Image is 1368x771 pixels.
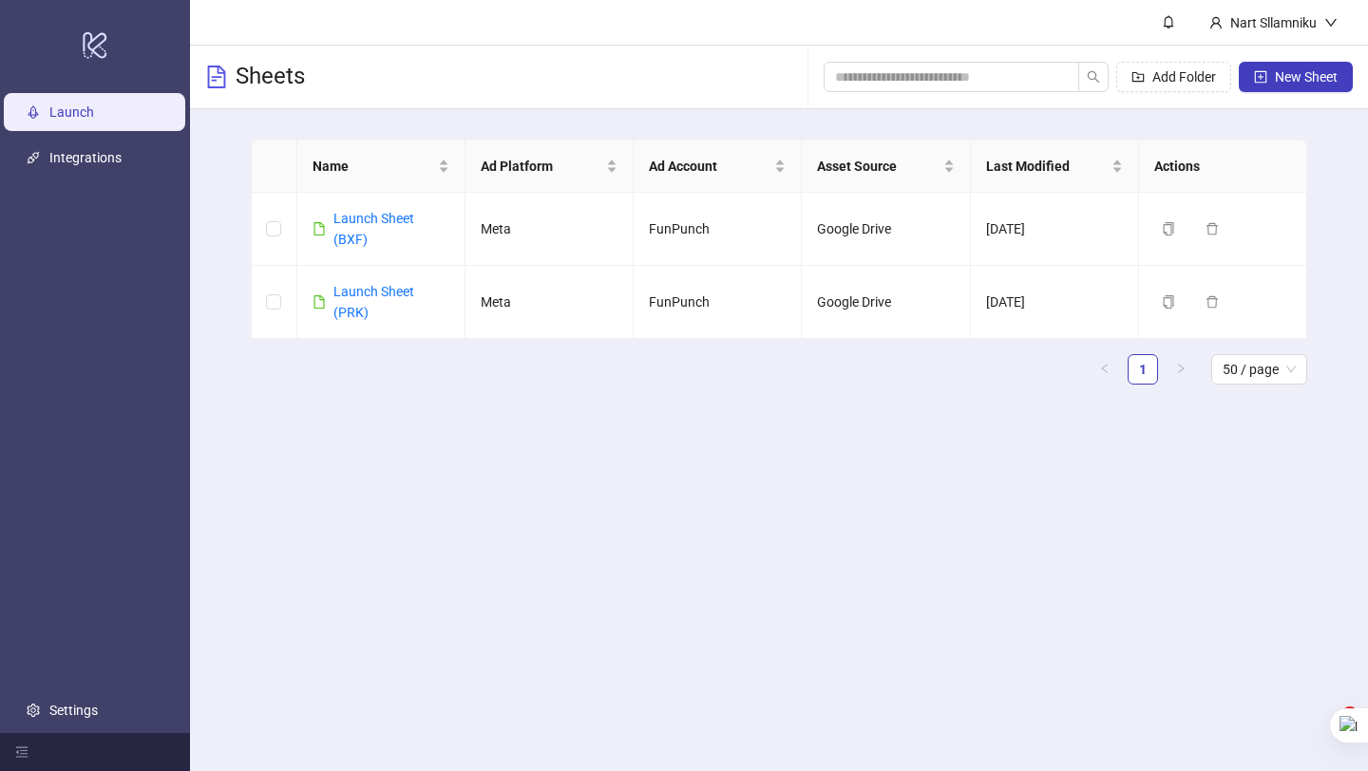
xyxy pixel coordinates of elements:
[1129,355,1157,384] a: 1
[1223,355,1296,384] span: 50 / page
[971,266,1139,339] td: [DATE]
[634,193,802,266] td: FunPunch
[1087,70,1100,84] span: search
[333,211,414,247] a: Launch Sheet (BXF)
[313,222,326,235] span: file
[971,193,1139,266] td: [DATE]
[49,104,94,120] a: Launch
[465,193,634,266] td: Meta
[802,193,970,266] td: Google Drive
[634,141,802,193] th: Ad Account
[1162,15,1175,28] span: bell
[1162,295,1175,309] span: copy
[297,141,465,193] th: Name
[802,266,970,339] td: Google Drive
[1211,354,1307,385] div: Page Size
[1152,69,1216,85] span: Add Folder
[1239,62,1353,92] button: New Sheet
[1209,16,1223,29] span: user
[986,156,1108,177] span: Last Modified
[313,156,434,177] span: Name
[1175,363,1187,374] span: right
[1275,69,1338,85] span: New Sheet
[649,156,770,177] span: Ad Account
[465,141,634,193] th: Ad Platform
[1342,706,1358,722] span: 4
[1303,706,1349,752] iframe: Intercom live chat
[465,266,634,339] td: Meta
[49,150,122,165] a: Integrations
[1116,62,1231,92] button: Add Folder
[1166,354,1196,385] li: Next Page
[333,284,414,320] a: Launch Sheet (PRK)
[1206,222,1219,235] span: delete
[971,141,1139,193] th: Last Modified
[236,62,305,92] h3: Sheets
[1206,295,1219,309] span: delete
[1223,12,1324,33] div: Nart Sllamniku
[1090,354,1120,385] button: left
[49,703,98,718] a: Settings
[634,266,802,339] td: FunPunch
[1131,70,1145,84] span: folder-add
[313,295,326,309] span: file
[1166,354,1196,385] button: right
[481,156,602,177] span: Ad Platform
[15,745,28,759] span: menu-fold
[1139,141,1307,193] th: Actions
[1090,354,1120,385] li: Previous Page
[1128,354,1158,385] li: 1
[1162,222,1175,235] span: copy
[1254,70,1267,84] span: plus-square
[205,66,228,88] span: file-text
[1099,363,1111,374] span: left
[802,141,970,193] th: Asset Source
[1324,16,1338,29] span: down
[817,156,939,177] span: Asset Source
